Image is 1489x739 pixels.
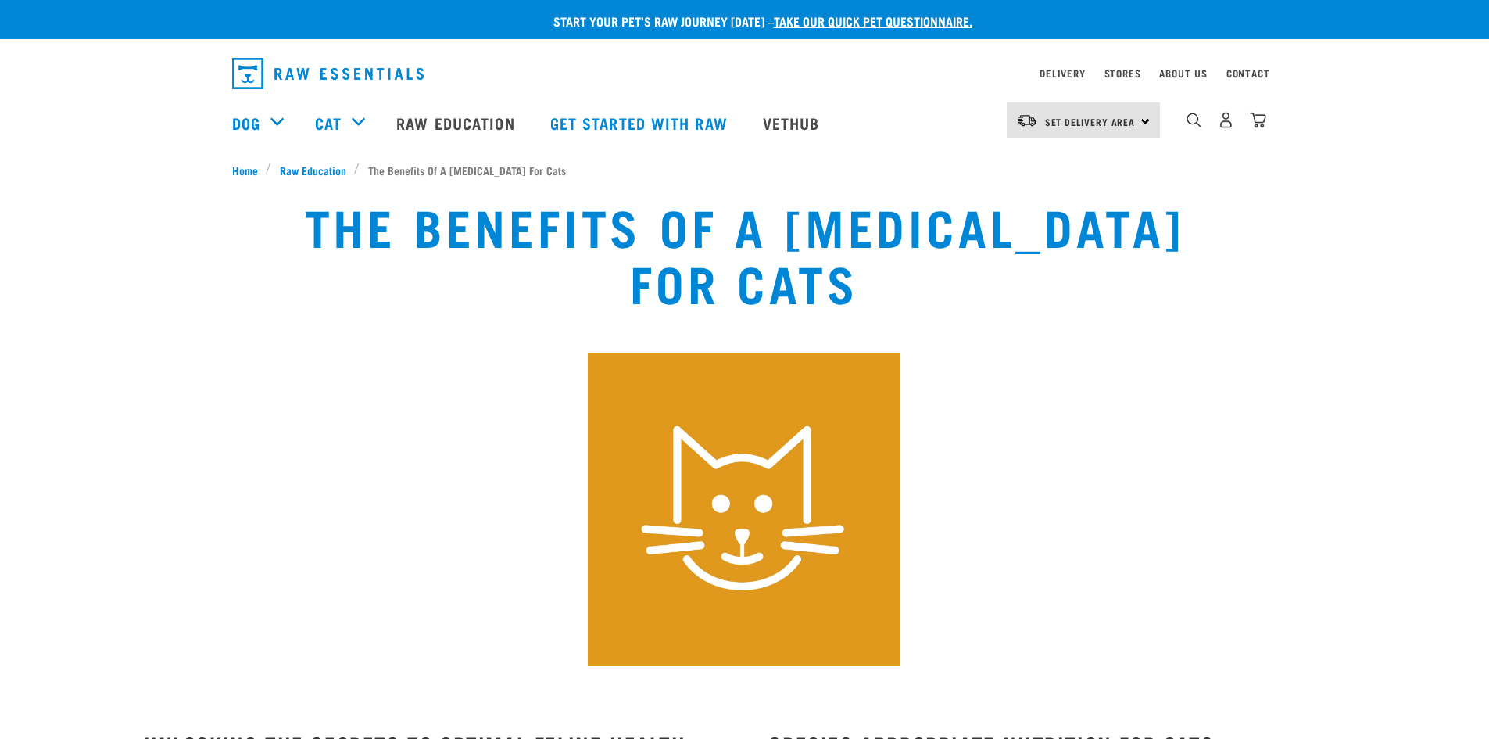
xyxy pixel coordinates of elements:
a: Stores [1104,70,1141,76]
a: Home [232,162,267,178]
span: Home [232,162,258,178]
a: Dog [232,111,260,135]
a: Get started with Raw [535,91,747,154]
a: About Us [1159,70,1207,76]
nav: dropdown navigation [220,52,1270,95]
h1: The Benefits Of A [MEDICAL_DATA] For Cats [276,197,1212,310]
a: Contact [1226,70,1270,76]
img: home-icon-1@2x.png [1187,113,1201,127]
a: Raw Education [271,162,354,178]
a: Raw Education [381,91,534,154]
img: user.png [1218,112,1234,128]
nav: breadcrumbs [232,162,1258,178]
a: Vethub [747,91,839,154]
img: Instagram_Core-Brand_Wildly-Good-Nutrition-2.jpg [588,353,900,666]
span: Set Delivery Area [1045,119,1136,124]
a: Cat [315,111,342,135]
img: home-icon@2x.png [1250,112,1266,128]
img: van-moving.png [1016,113,1037,127]
img: Raw Essentials Logo [232,58,424,89]
span: Raw Education [280,162,346,178]
a: take our quick pet questionnaire. [774,17,972,24]
a: Delivery [1040,70,1085,76]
